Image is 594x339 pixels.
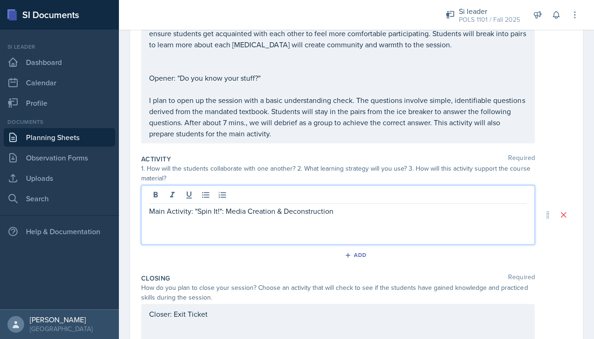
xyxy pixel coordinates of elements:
div: [PERSON_NAME] [30,315,92,324]
div: Add [346,251,366,259]
a: Observation Forms [4,148,115,167]
p: Opener: "Do you know your stuff?" [149,72,527,83]
p: I plan to open up the session with a basic understanding check. The questions involve simple, ide... [149,95,527,139]
a: Dashboard [4,53,115,71]
a: Planning Sheets [4,128,115,147]
label: Closing [141,273,170,282]
p: With this week being the 1st week of SI sessions and only the 2nd week of school, I believe that ... [149,17,527,50]
span: Required [508,273,535,282]
div: [GEOGRAPHIC_DATA] [30,324,92,333]
div: Documents [4,118,115,126]
label: Activity [141,154,171,164]
div: POLS 1101 / Fall 2025 [458,15,520,25]
span: Required [508,154,535,164]
a: Profile [4,94,115,112]
div: Help & Documentation [4,222,115,241]
button: Add [341,248,372,262]
a: Search [4,189,115,208]
p: Closer: Exit Ticket [149,308,527,319]
div: Si leader [458,6,520,17]
a: Calendar [4,73,115,92]
p: Main Activity: "Spin It!": Media Creation & Deconstruction [149,205,527,217]
div: How do you plan to close your session? Choose an activity that will check to see if the students ... [141,282,535,302]
div: Si leader [4,43,115,51]
a: Uploads [4,169,115,187]
div: 1. How will the students collaborate with one another? 2. What learning strategy will you use? 3.... [141,164,535,183]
